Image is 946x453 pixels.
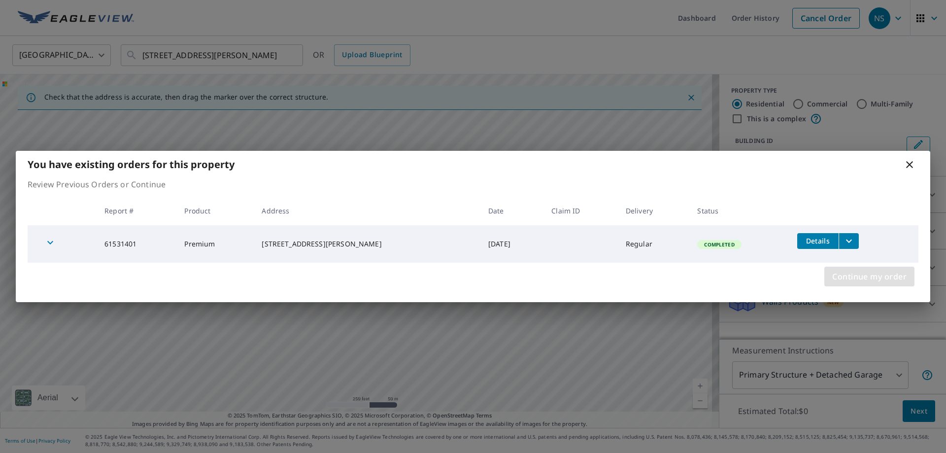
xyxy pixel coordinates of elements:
th: Delivery [618,196,690,225]
td: Regular [618,225,690,263]
div: [STREET_ADDRESS][PERSON_NAME] [262,239,473,249]
th: Product [176,196,254,225]
td: [DATE] [480,225,543,263]
th: Claim ID [543,196,618,225]
th: Status [689,196,789,225]
td: 61531401 [97,225,176,263]
th: Report # [97,196,176,225]
span: Completed [698,241,740,248]
b: You have existing orders for this property [28,158,235,171]
th: Date [480,196,543,225]
p: Review Previous Orders or Continue [28,178,918,190]
button: filesDropdownBtn-61531401 [839,233,859,249]
button: Continue my order [824,267,914,286]
span: Details [803,236,833,245]
td: Premium [176,225,254,263]
span: Continue my order [832,270,907,283]
button: detailsBtn-61531401 [797,233,839,249]
th: Address [254,196,480,225]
